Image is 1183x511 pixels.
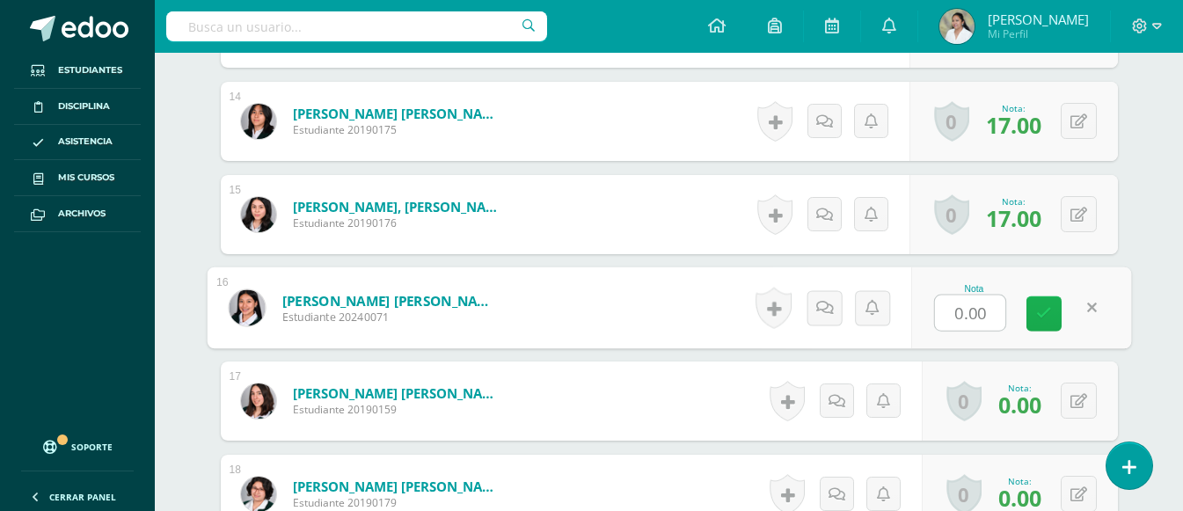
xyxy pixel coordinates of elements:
img: 72579b7130a5826b0bbff5ce12d86292.png [939,9,975,44]
a: Estudiantes [14,53,141,89]
input: 0-20.0 [935,296,1005,331]
a: [PERSON_NAME], [PERSON_NAME] [293,198,504,215]
div: Nota: [986,195,1041,208]
a: Asistencia [14,125,141,161]
img: 1e5edf75e95ebe432b61cfa43817da05.png [241,104,276,139]
span: Estudiante 20190179 [293,495,504,510]
img: c13fe5d88f1ff9c72d931d4bb7b09db5.png [241,197,276,232]
span: Mi Perfil [988,26,1089,41]
span: Asistencia [58,135,113,149]
span: 17.00 [986,203,1041,233]
span: 17.00 [986,110,1041,140]
span: 0.00 [998,390,1041,420]
div: Nota: [998,382,1041,394]
span: [PERSON_NAME] [988,11,1089,28]
img: b563478533c3bc555de5a3a6a8336996.png [241,383,276,419]
span: Disciplina [58,99,110,113]
img: f5c56dfe3745bdb44d20d03a553fc019.png [229,289,265,325]
a: [PERSON_NAME] [PERSON_NAME] [293,105,504,122]
span: Estudiante 20240071 [281,310,499,325]
a: [PERSON_NAME] [PERSON_NAME] [293,478,504,495]
span: Estudiante 20190175 [293,122,504,137]
input: Busca un usuario... [166,11,547,41]
span: Soporte [71,441,113,453]
a: Mis cursos [14,160,141,196]
a: 0 [934,101,969,142]
a: Archivos [14,196,141,232]
a: Disciplina [14,89,141,125]
span: Estudiante 20190176 [293,215,504,230]
span: Estudiante 20190159 [293,402,504,417]
div: Nota: [986,102,1041,114]
a: [PERSON_NAME] [PERSON_NAME] [293,384,504,402]
a: Soporte [21,423,134,466]
a: [PERSON_NAME] [PERSON_NAME] [281,291,499,310]
span: Mis cursos [58,171,114,185]
span: Cerrar panel [49,491,116,503]
span: Archivos [58,207,106,221]
div: Nota: [998,475,1041,487]
div: Nota [934,284,1014,294]
a: 0 [934,194,969,235]
span: Estudiantes [58,63,122,77]
a: 0 [946,381,982,421]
